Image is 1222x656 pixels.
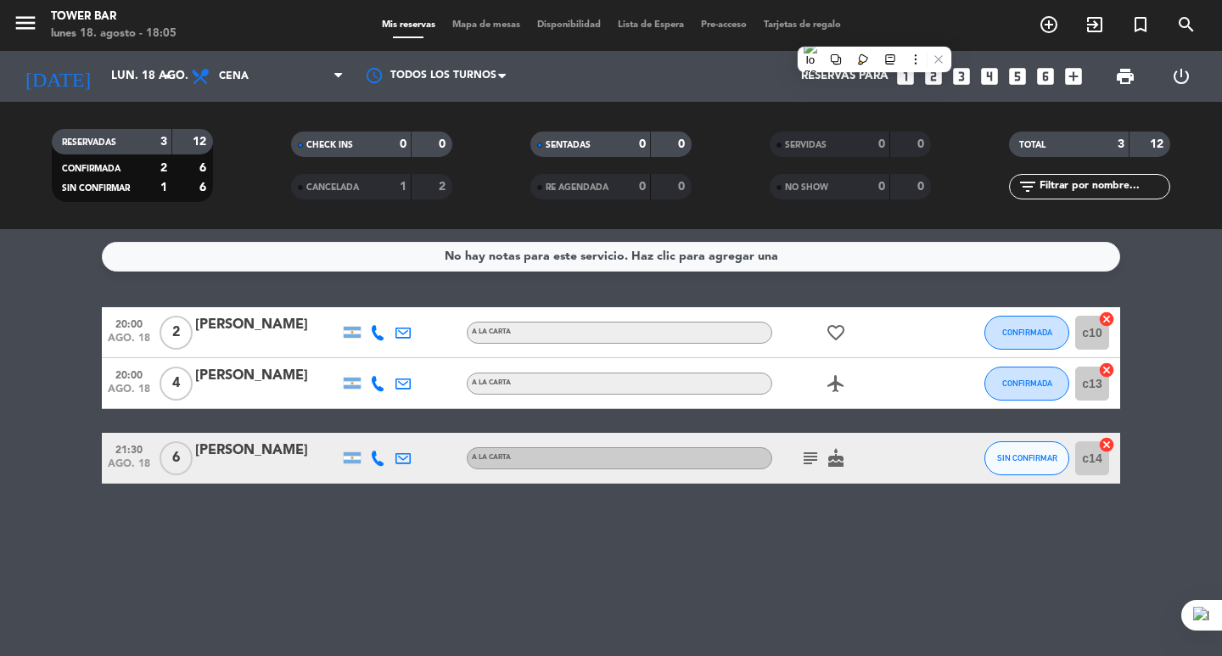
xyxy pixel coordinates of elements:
[158,66,178,87] i: arrow_drop_down
[193,136,210,148] strong: 12
[199,162,210,174] strong: 6
[160,441,193,475] span: 6
[195,440,339,462] div: [PERSON_NAME]
[878,138,885,150] strong: 0
[108,458,150,478] span: ago. 18
[755,20,849,30] span: Tarjetas de regalo
[400,138,406,150] strong: 0
[785,183,828,192] span: NO SHOW
[894,65,916,87] i: looks_one
[917,138,928,150] strong: 0
[160,182,167,193] strong: 1
[472,379,511,386] span: A LA CARTA
[306,141,353,149] span: CHECK INS
[1130,14,1151,35] i: turned_in_not
[1098,311,1115,328] i: cancel
[108,439,150,458] span: 21:30
[439,138,449,150] strong: 0
[678,181,688,193] strong: 0
[878,181,885,193] strong: 0
[1034,65,1057,87] i: looks_6
[439,181,449,193] strong: 2
[785,141,827,149] span: SERVIDAS
[984,367,1069,401] button: CONFIRMADA
[639,181,646,193] strong: 0
[1176,14,1197,35] i: search
[160,162,167,174] strong: 2
[51,8,177,25] div: Tower Bar
[108,384,150,403] span: ago. 18
[13,10,38,42] button: menu
[922,65,945,87] i: looks_two
[160,316,193,350] span: 2
[639,138,646,150] strong: 0
[826,373,846,394] i: airplanemode_active
[13,58,103,95] i: [DATE]
[306,183,359,192] span: CANCELADA
[678,138,688,150] strong: 0
[997,453,1057,463] span: SIN CONFIRMAR
[1115,66,1135,87] span: print
[826,322,846,343] i: favorite_border
[984,316,1069,350] button: CONFIRMADA
[160,136,167,148] strong: 3
[609,20,692,30] span: Lista de Espera
[984,441,1069,475] button: SIN CONFIRMAR
[400,181,406,193] strong: 1
[51,25,177,42] div: lunes 18. agosto - 18:05
[373,20,444,30] span: Mis reservas
[108,313,150,333] span: 20:00
[62,184,130,193] span: SIN CONFIRMAR
[1039,14,1059,35] i: add_circle_outline
[1150,138,1167,150] strong: 12
[801,70,888,83] span: Reservas para
[1171,66,1191,87] i: power_settings_new
[1098,362,1115,378] i: cancel
[160,367,193,401] span: 4
[62,165,121,173] span: CONFIRMADA
[692,20,755,30] span: Pre-acceso
[1118,138,1124,150] strong: 3
[108,364,150,384] span: 20:00
[529,20,609,30] span: Disponibilidad
[546,183,608,192] span: RE AGENDADA
[444,20,529,30] span: Mapa de mesas
[1038,177,1169,196] input: Filtrar por nombre...
[1153,51,1209,102] div: LOG OUT
[195,314,339,336] div: [PERSON_NAME]
[472,328,511,335] span: A LA CARTA
[13,10,38,36] i: menu
[445,247,778,266] div: No hay notas para este servicio. Haz clic para agregar una
[546,141,591,149] span: SENTADAS
[1062,65,1085,87] i: add_box
[1006,65,1029,87] i: looks_5
[917,181,928,193] strong: 0
[1002,328,1052,337] span: CONFIRMADA
[199,182,210,193] strong: 6
[62,138,116,147] span: RESERVADAS
[1098,436,1115,453] i: cancel
[1002,378,1052,388] span: CONFIRMADA
[978,65,1001,87] i: looks_4
[950,65,973,87] i: looks_3
[219,70,249,82] span: Cena
[195,365,339,387] div: [PERSON_NAME]
[1017,177,1038,197] i: filter_list
[108,333,150,352] span: ago. 18
[1019,141,1045,149] span: TOTAL
[472,454,511,461] span: A LA CARTA
[800,448,821,468] i: subject
[826,448,846,468] i: cake
[1085,14,1105,35] i: exit_to_app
